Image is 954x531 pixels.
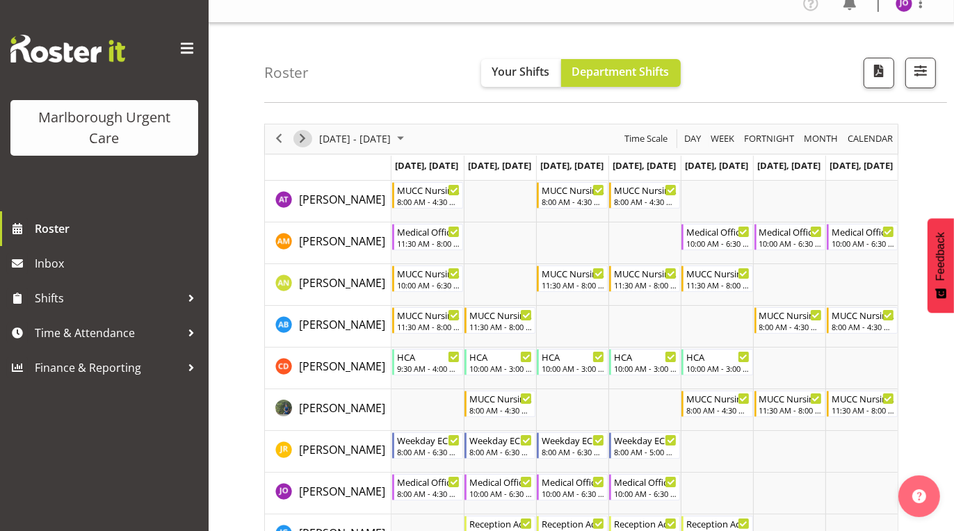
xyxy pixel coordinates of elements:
div: Gloria Varghese"s event - MUCC Nursing AM Weekday Begin From Tuesday, September 30, 2025 at 8:00:... [464,391,535,417]
button: Next [293,130,312,147]
td: Jenny O'Donnell resource [265,473,391,514]
div: Alexandra Madigan"s event - Medical Officer MID Weekday Begin From Friday, October 3, 2025 at 10:... [681,224,752,250]
img: Rosterit website logo [10,35,125,63]
div: Alysia Newman-Woods"s event - MUCC Nursing PM Weekday Begin From Thursday, October 2, 2025 at 11:... [609,265,680,292]
span: Inbox [35,253,202,274]
div: Medical Officer MID Weekday [469,475,532,489]
div: MUCC Nursing AM Weekday [469,391,532,405]
span: Month [802,130,839,147]
span: Roster [35,218,202,239]
button: Timeline Day [682,130,704,147]
div: 8:00 AM - 6:30 PM [397,446,460,457]
div: Agnes Tyson"s event - MUCC Nursing AM Weekday Begin From Wednesday, October 1, 2025 at 8:00:00 AM... [537,182,608,209]
div: 8:00 AM - 4:30 PM [397,488,460,499]
div: Andrew Brooks"s event - MUCC Nursing AM Weekends Begin From Sunday, October 5, 2025 at 8:00:00 AM... [827,307,898,334]
div: Gloria Varghese"s event - MUCC Nursing PM Weekends Begin From Saturday, October 4, 2025 at 11:30:... [754,391,825,417]
div: Alysia Newman-Woods"s event - MUCC Nursing PM Weekday Begin From Friday, October 3, 2025 at 11:30... [681,265,752,292]
span: [PERSON_NAME] [299,234,385,249]
div: 10:00 AM - 3:00 PM [686,363,749,374]
div: Reception Admin Weekday AM [542,516,604,530]
div: Weekday ECP [397,433,460,447]
span: Your Shifts [492,64,550,79]
div: MUCC Nursing PM Weekends [759,391,822,405]
span: [DATE] - [DATE] [318,130,392,147]
div: Reception Admin Weekday PM [614,516,677,530]
a: [PERSON_NAME] [299,441,385,458]
span: Finance & Reporting [35,357,181,378]
div: Agnes Tyson"s event - MUCC Nursing AM Weekday Begin From Monday, September 29, 2025 at 8:00:00 AM... [392,182,463,209]
div: 11:30 AM - 8:00 PM [469,321,532,332]
td: Alysia Newman-Woods resource [265,264,391,306]
button: Filter Shifts [905,58,936,88]
span: Feedback [935,232,947,281]
div: Weekday ECP [469,433,532,447]
div: 9:30 AM - 4:00 PM [397,363,460,374]
div: 11:30 AM - 8:00 PM [397,238,460,249]
a: [PERSON_NAME] [299,191,385,208]
div: Agnes Tyson"s event - MUCC Nursing AM Weekday Begin From Thursday, October 2, 2025 at 8:00:00 AM ... [609,182,680,209]
div: 8:00 AM - 5:00 PM [614,446,677,457]
div: MUCC Nursing AM Weekends [832,308,894,322]
div: Jenny O'Donnell"s event - Medical Officer MID Weekday Begin From Tuesday, September 30, 2025 at 1... [464,474,535,500]
button: Feedback - Show survey [928,218,954,313]
div: Reception Admin Weekday PM [686,516,749,530]
span: Day [683,130,702,147]
td: Andrew Brooks resource [265,306,391,348]
a: [PERSON_NAME] [299,483,385,500]
div: 10:00 AM - 6:30 PM [832,238,894,249]
div: HCA [469,350,532,363]
div: 10:00 AM - 3:00 PM [469,363,532,374]
div: Jenny O'Donnell"s event - Medical Officer MID Weekday Begin From Thursday, October 2, 2025 at 10:... [609,474,680,500]
div: Cordelia Davies"s event - HCA Begin From Monday, September 29, 2025 at 9:30:00 AM GMT+13:00 Ends ... [392,349,463,375]
span: Shifts [35,288,181,309]
button: Timeline Week [709,130,737,147]
div: 11:30 AM - 8:00 PM [397,321,460,332]
div: 11:30 AM - 8:00 PM [686,279,749,291]
a: [PERSON_NAME] [299,233,385,250]
div: Cordelia Davies"s event - HCA Begin From Friday, October 3, 2025 at 10:00:00 AM GMT+13:00 Ends At... [681,349,752,375]
button: Previous [270,130,289,147]
span: [PERSON_NAME] [299,484,385,499]
div: Jacinta Rangi"s event - Weekday ECP Begin From Tuesday, September 30, 2025 at 8:00:00 AM GMT+13:0... [464,432,535,459]
span: Time Scale [623,130,669,147]
button: Time Scale [622,130,670,147]
div: 10:00 AM - 6:30 PM [469,488,532,499]
td: Jacinta Rangi resource [265,431,391,473]
div: HCA [614,350,677,363]
div: MUCC Nursing PM Weekday [686,266,749,280]
div: 8:00 AM - 4:30 PM [542,196,604,207]
div: MUCC Nursing PM Weekday [614,266,677,280]
span: Fortnight [743,130,795,147]
h4: Roster [264,65,309,81]
span: Time & Attendance [35,322,181,343]
div: HCA [397,350,460,363]
div: 10:00 AM - 6:30 PM [614,488,677,499]
div: MUCC Nursing AM Weekday [542,183,604,197]
div: 8:00 AM - 4:30 PM [759,321,822,332]
span: [DATE], [DATE] [613,159,676,172]
span: [DATE], [DATE] [468,159,531,172]
span: [DATE], [DATE] [830,159,893,172]
div: Jacinta Rangi"s event - Weekday ECP Begin From Wednesday, October 1, 2025 at 8:00:00 AM GMT+13:00... [537,432,608,459]
div: Jenny O'Donnell"s event - Medical Officer AM Weekday Begin From Monday, September 29, 2025 at 8:0... [392,474,463,500]
div: Medical Officer PM Weekday [397,224,460,238]
span: [DATE], [DATE] [395,159,458,172]
div: MUCC Nursing AM Weekends [759,308,822,322]
div: 10:00 AM - 6:30 PM [686,238,749,249]
div: Weekday ECP [542,433,604,447]
div: Cordelia Davies"s event - HCA Begin From Wednesday, October 1, 2025 at 10:00:00 AM GMT+13:00 Ends... [537,349,608,375]
div: Medical Officer MID Weekday [686,224,749,238]
div: MUCC Nursing PM Weekends [832,391,894,405]
div: Jacinta Rangi"s event - Weekday ECP Begin From Thursday, October 2, 2025 at 8:00:00 AM GMT+13:00 ... [609,432,680,459]
div: Alysia Newman-Woods"s event - MUCC Nursing Midshift Begin From Monday, September 29, 2025 at 10:0... [392,265,463,292]
div: Alexandra Madigan"s event - Medical Officer Weekends Begin From Sunday, October 5, 2025 at 10:00:... [827,224,898,250]
div: Andrew Brooks"s event - MUCC Nursing PM Weekday Begin From Tuesday, September 30, 2025 at 11:30:0... [464,307,535,334]
span: [PERSON_NAME] [299,192,385,207]
div: HCA [542,350,604,363]
div: 11:30 AM - 8:00 PM [614,279,677,291]
div: Cordelia Davies"s event - HCA Begin From Tuesday, September 30, 2025 at 10:00:00 AM GMT+13:00 End... [464,349,535,375]
span: [DATE], [DATE] [540,159,604,172]
div: MUCC Nursing AM Weekday [614,183,677,197]
button: Your Shifts [481,59,561,87]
